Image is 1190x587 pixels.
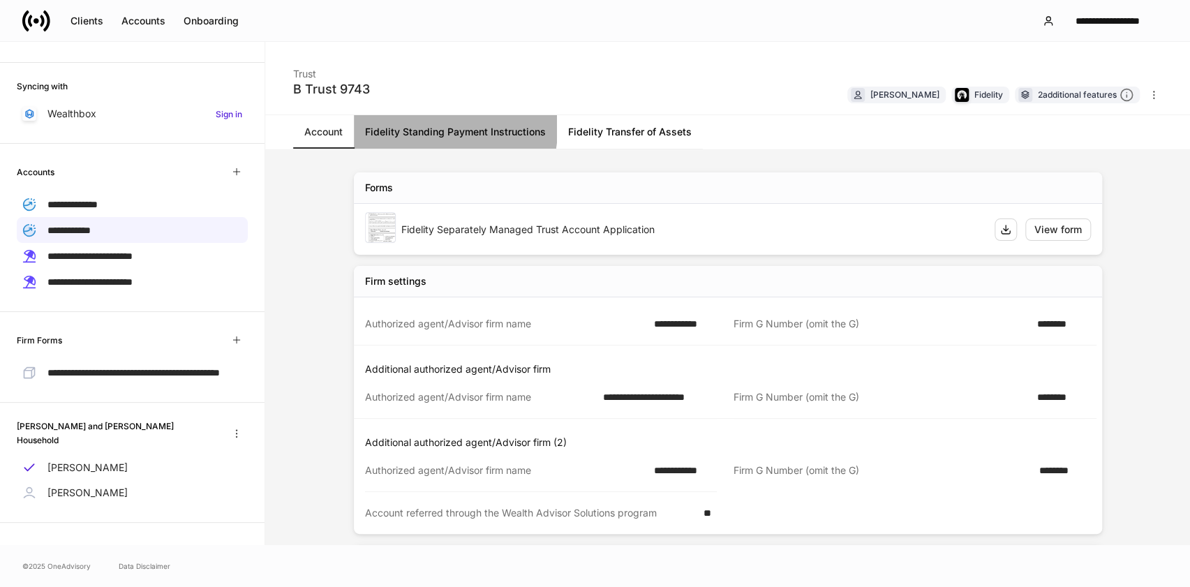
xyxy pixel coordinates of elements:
[216,107,242,121] h6: Sign in
[365,317,646,331] div: Authorized agent/Advisor firm name
[734,463,1031,478] div: Firm G Number (omit the G)
[17,80,68,93] h6: Syncing with
[17,165,54,179] h6: Accounts
[293,115,354,149] a: Account
[61,10,112,32] button: Clients
[365,181,393,195] div: Forms
[365,274,426,288] div: Firm settings
[365,463,646,477] div: Authorized agent/Advisor firm name
[184,14,239,28] div: Onboarding
[365,362,1096,376] p: Additional authorized agent/Advisor firm
[17,101,248,126] a: WealthboxSign in
[734,317,1029,331] div: Firm G Number (omit the G)
[734,390,1029,404] div: Firm G Number (omit the G)
[354,115,557,149] a: Fidelity Standing Payment Instructions
[112,10,174,32] button: Accounts
[365,506,695,520] div: Account referred through the Wealth Advisor Solutions program
[365,436,1096,449] p: Additional authorized agent/Advisor firm (2)
[17,455,248,480] a: [PERSON_NAME]
[121,14,165,28] div: Accounts
[365,390,595,404] div: Authorized agent/Advisor firm name
[401,223,983,237] div: Fidelity Separately Managed Trust Account Application
[119,560,170,572] a: Data Disclaimer
[17,419,214,446] h6: [PERSON_NAME] and [PERSON_NAME] Household
[870,88,939,101] div: [PERSON_NAME]
[1038,88,1133,103] div: 2 additional features
[47,107,96,121] p: Wealthbox
[557,115,703,149] a: Fidelity Transfer of Assets
[974,88,1003,101] div: Fidelity
[1025,218,1091,241] button: View form
[70,14,103,28] div: Clients
[17,334,62,347] h6: Firm Forms
[174,10,248,32] button: Onboarding
[22,560,91,572] span: © 2025 OneAdvisory
[293,59,370,81] div: Trust
[47,461,128,475] p: [PERSON_NAME]
[47,486,128,500] p: [PERSON_NAME]
[293,81,370,98] div: B Trust 9743
[1034,223,1082,237] div: View form
[17,480,248,505] a: [PERSON_NAME]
